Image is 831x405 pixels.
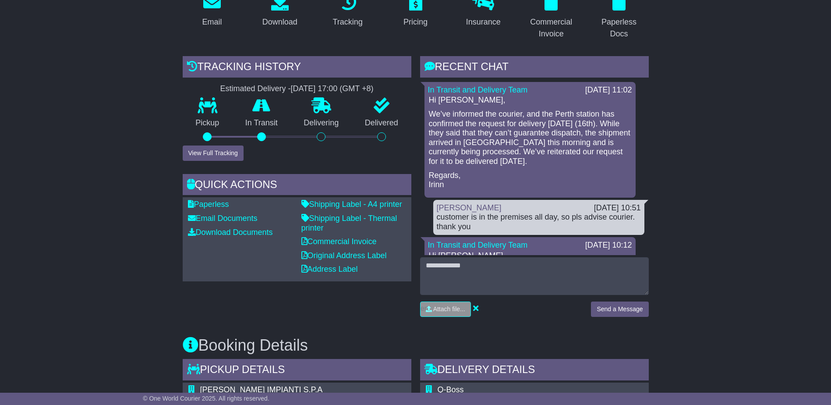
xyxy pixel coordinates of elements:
button: View Full Tracking [183,146,244,161]
div: Email [202,16,222,28]
p: Delivered [352,118,411,128]
div: customer is in the premises all day, so pls advise courier. thank you [437,213,641,231]
div: [DATE] 11:02 [585,85,632,95]
a: In Transit and Delivery Team [428,85,528,94]
a: Original Address Label [301,251,387,260]
a: Address Label [301,265,358,274]
a: Paperless [188,200,229,209]
div: [DATE] 10:12 [585,241,632,250]
p: Hi [PERSON_NAME], [429,251,631,261]
h3: Booking Details [183,337,649,354]
p: Pickup [183,118,233,128]
div: Pricing [403,16,428,28]
div: Download [262,16,297,28]
div: Paperless Docs [595,16,643,40]
p: Regards, Irinn [429,171,631,190]
div: Commercial Invoice [527,16,575,40]
span: © One World Courier 2025. All rights reserved. [143,395,269,402]
a: Email Documents [188,214,258,223]
p: We’ve informed the courier, and the Perth station has confirmed the request for delivery [DATE] (... [429,110,631,167]
a: Shipping Label - A4 printer [301,200,402,209]
p: In Transit [232,118,291,128]
div: [DATE] 10:51 [594,203,641,213]
a: [PERSON_NAME] [437,203,502,212]
a: Download Documents [188,228,273,237]
span: [PERSON_NAME] IMPIANTI S.P.A [200,385,323,394]
div: RECENT CHAT [420,56,649,80]
div: Pickup Details [183,359,411,383]
div: Tracking [332,16,362,28]
a: Commercial Invoice [301,237,377,246]
span: Q-Boss [438,385,464,394]
a: Shipping Label - Thermal printer [301,214,397,232]
div: Estimated Delivery - [183,84,411,94]
p: Hi [PERSON_NAME], [429,96,631,105]
div: Insurance [466,16,501,28]
div: [DATE] 17:00 (GMT +8) [291,84,374,94]
div: Tracking history [183,56,411,80]
p: Delivering [291,118,352,128]
div: Delivery Details [420,359,649,383]
div: Quick Actions [183,174,411,198]
button: Send a Message [591,302,648,317]
a: In Transit and Delivery Team [428,241,528,249]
